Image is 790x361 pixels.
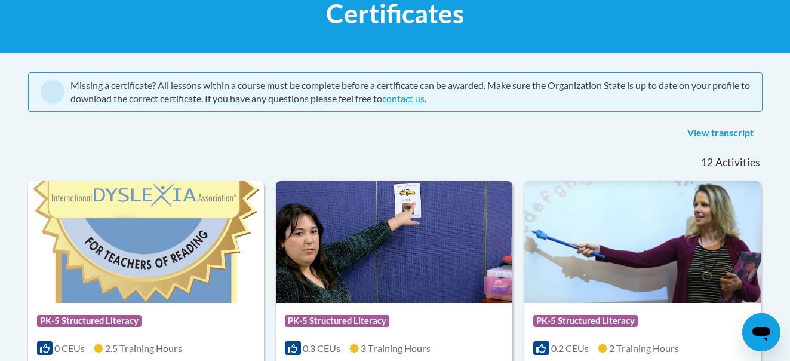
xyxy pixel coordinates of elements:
span: 2.5 Training Hours [105,342,182,354]
span: PK-5 Structured Literacy [37,315,142,327]
span: 2 Training Hours [609,342,679,354]
span: 0 CEUs [54,342,85,354]
div: Missing a certificate? All lessons within a course must be complete before a certificate can be a... [70,79,750,105]
span: PK-5 Structured Literacy [285,315,389,327]
span: 0.3 CEUs [303,342,340,354]
img: Course Logo [276,181,512,303]
span: 12 [701,156,713,169]
a: View transcript [678,124,763,143]
iframe: Button to launch messaging window [742,313,780,351]
a: contact us [382,93,425,104]
span: 0.2 CEUs [551,342,589,354]
span: 3 Training Hours [361,342,431,354]
span: Activities [715,156,760,169]
span: PK-5 Structured Literacy [533,315,638,327]
img: Course Logo [524,181,761,303]
img: Course Logo [28,181,265,303]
